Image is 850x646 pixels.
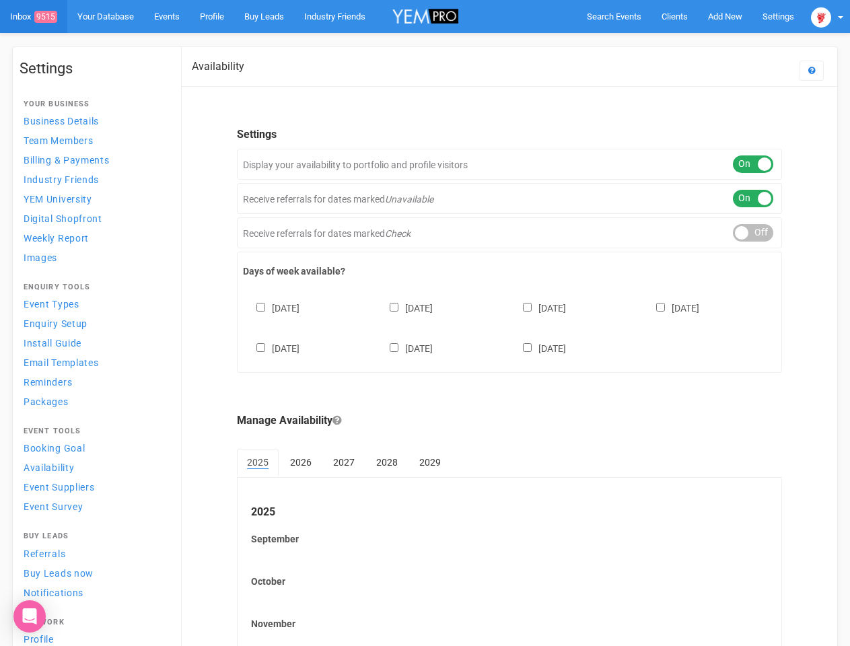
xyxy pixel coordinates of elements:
[20,478,168,496] a: Event Suppliers
[280,449,322,476] a: 2026
[323,449,365,476] a: 2027
[20,458,168,476] a: Availability
[24,338,81,349] span: Install Guide
[237,127,782,143] legend: Settings
[20,151,168,169] a: Billing & Payments
[20,439,168,457] a: Booking Goal
[509,300,566,315] label: [DATE]
[509,340,566,355] label: [DATE]
[24,194,92,205] span: YEM University
[24,618,164,626] h4: Network
[24,100,164,108] h4: Your Business
[24,501,83,512] span: Event Survey
[656,303,665,312] input: [DATE]
[385,194,433,205] em: Unavailable
[256,343,265,352] input: [DATE]
[643,300,699,315] label: [DATE]
[237,449,279,477] a: 2025
[20,373,168,391] a: Reminders
[20,61,168,77] h1: Settings
[20,353,168,371] a: Email Templates
[24,233,89,244] span: Weekly Report
[251,532,768,546] label: September
[192,61,244,73] h2: Availability
[24,462,74,473] span: Availability
[20,248,168,266] a: Images
[24,135,93,146] span: Team Members
[24,357,99,368] span: Email Templates
[256,303,265,312] input: [DATE]
[251,617,768,631] label: November
[24,532,164,540] h4: Buy Leads
[24,155,110,166] span: Billing & Payments
[13,600,46,633] div: Open Intercom Messenger
[237,217,782,248] div: Receive referrals for dates marked
[24,587,83,598] span: Notifications
[20,497,168,515] a: Event Survey
[385,228,411,239] em: Check
[409,449,451,476] a: 2029
[20,209,168,227] a: Digital Shopfront
[243,340,299,355] label: [DATE]
[20,583,168,602] a: Notifications
[20,190,168,208] a: YEM University
[20,229,168,247] a: Weekly Report
[251,575,768,588] label: October
[523,303,532,312] input: [DATE]
[390,343,398,352] input: [DATE]
[366,449,408,476] a: 2028
[20,544,168,563] a: Referrals
[20,131,168,149] a: Team Members
[24,396,69,407] span: Packages
[24,482,95,493] span: Event Suppliers
[243,264,776,278] label: Days of week available?
[20,170,168,188] a: Industry Friends
[20,334,168,352] a: Install Guide
[24,299,79,310] span: Event Types
[587,11,641,22] span: Search Events
[24,116,99,127] span: Business Details
[20,564,168,582] a: Buy Leads now
[24,427,164,435] h4: Event Tools
[523,343,532,352] input: [DATE]
[24,318,87,329] span: Enquiry Setup
[24,443,85,454] span: Booking Goal
[662,11,688,22] span: Clients
[20,392,168,410] a: Packages
[20,314,168,332] a: Enquiry Setup
[237,413,782,429] legend: Manage Availability
[24,252,57,263] span: Images
[34,11,57,23] span: 9515
[24,377,72,388] span: Reminders
[243,300,299,315] label: [DATE]
[811,7,831,28] img: open-uri20250107-2-1pbi2ie
[20,295,168,313] a: Event Types
[376,300,433,315] label: [DATE]
[24,213,102,224] span: Digital Shopfront
[390,303,398,312] input: [DATE]
[708,11,742,22] span: Add New
[251,505,768,520] legend: 2025
[24,283,164,291] h4: Enquiry Tools
[376,340,433,355] label: [DATE]
[237,183,782,214] div: Receive referrals for dates marked
[20,112,168,130] a: Business Details
[237,149,782,180] div: Display your availability to portfolio and profile visitors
